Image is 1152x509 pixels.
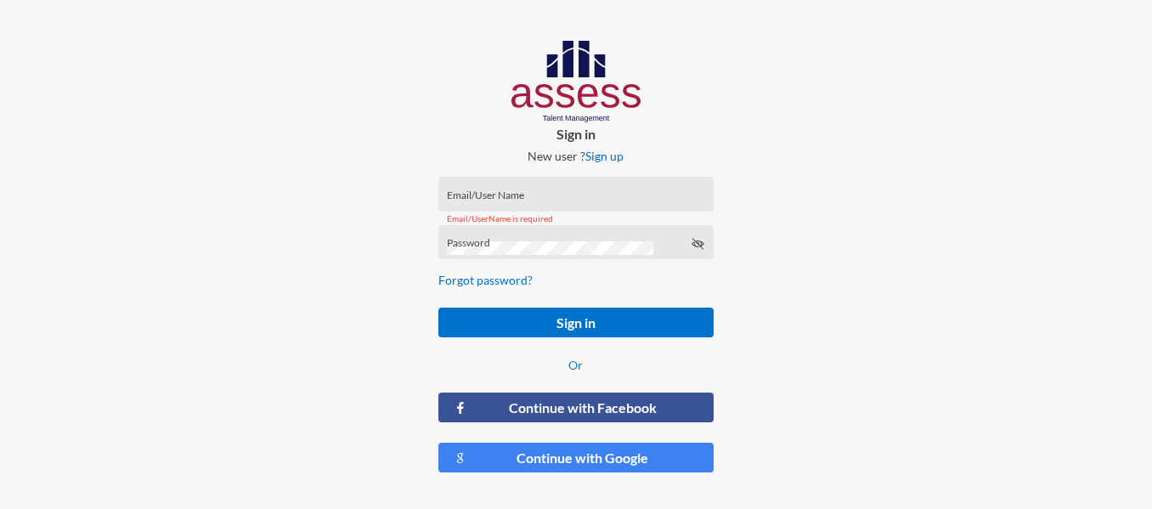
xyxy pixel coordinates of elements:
button: Continue with Google [438,443,714,472]
p: Or [438,358,714,372]
p: Sign in [425,126,727,142]
a: Sign up [585,149,624,163]
button: Continue with Facebook [438,393,714,422]
a: Forgot password? [438,273,533,287]
button: Sign in [438,308,714,337]
p: New user ? [425,149,727,163]
img: AssessLogoo.svg [511,41,641,122]
mat-error: Email/UserName is required [447,214,704,223]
